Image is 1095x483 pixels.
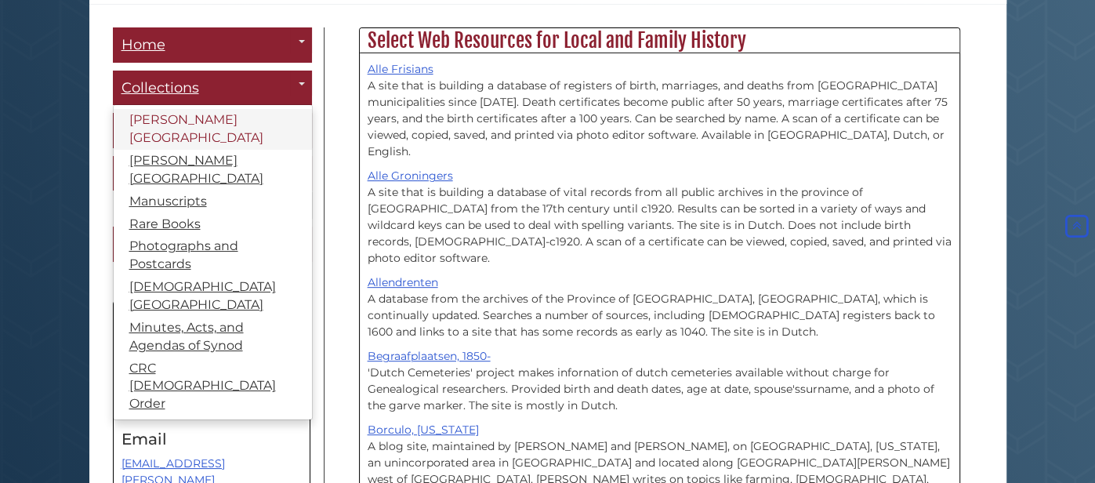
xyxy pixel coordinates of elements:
a: Manuscripts [114,191,312,213]
a: Rare Books [114,213,312,236]
a: Alle Frisians [368,62,433,76]
a: Collections [113,71,312,106]
a: [PERSON_NAME][GEOGRAPHIC_DATA] [114,109,312,150]
a: Begraafplaatsen, 1850- [368,349,491,363]
a: Allendrenten [368,275,438,289]
a: Photographs and Postcards [114,235,312,276]
a: [PERSON_NAME][GEOGRAPHIC_DATA] [114,150,312,191]
p: A site that is building a database of vital records from all public archives in the province of [... [368,168,952,267]
h2: Select Web Resources for Local and Family History [360,28,959,53]
span: Collections [121,79,199,96]
p: A site that is building a database of registers of birth, marriages, and deaths from [GEOGRAPHIC_... [368,61,952,160]
a: Borculo, [US_STATE] [368,423,479,437]
a: Home [113,27,312,63]
h4: Email [121,430,302,448]
span: Home [121,36,165,53]
a: Back to Top [1062,219,1091,233]
a: CRC [DEMOGRAPHIC_DATA] Order [114,358,312,416]
a: Alle Groningers [368,169,453,183]
a: Minutes, Acts, and Agendas of Synod [114,317,312,358]
p: 'Dutch Cemeteries' project makes infornation of dutch cemeteries available without charge for Gen... [368,348,952,414]
p: A database from the archives of the Province of [GEOGRAPHIC_DATA], [GEOGRAPHIC_DATA], which is co... [368,274,952,340]
a: [DEMOGRAPHIC_DATA][GEOGRAPHIC_DATA] [114,276,312,317]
